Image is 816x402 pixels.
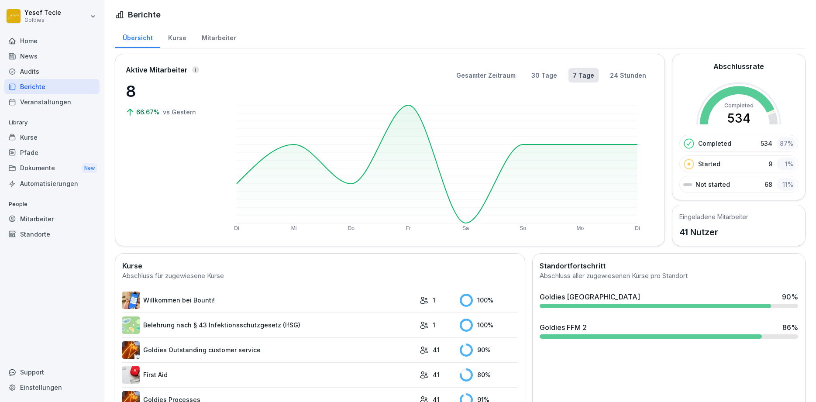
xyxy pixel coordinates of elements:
p: vs Gestern [163,107,196,117]
a: Standorte [4,227,100,242]
text: Di [635,225,640,231]
p: 41 Nutzer [679,226,748,239]
h1: Berichte [128,9,161,21]
img: ovcsqbf2ewum2utvc3o527vw.png [122,366,140,384]
a: Veranstaltungen [4,94,100,110]
div: 11 % [777,178,796,191]
p: People [4,197,100,211]
button: 7 Tage [568,68,599,82]
div: Support [4,364,100,380]
button: Gesamter Zeitraum [452,68,520,82]
div: Dokumente [4,160,100,176]
img: p739flnsdh8gpse8zjqpm4at.png [122,341,140,359]
h2: Abschlussrate [713,61,764,72]
p: Goldies [24,17,61,23]
div: 100 % [460,319,518,332]
div: 87 % [777,137,796,150]
p: Started [698,159,720,168]
div: 100 % [460,294,518,307]
text: So [520,225,526,231]
button: 30 Tage [527,68,561,82]
a: Goldies Outstanding customer service [122,341,415,359]
text: Sa [462,225,469,231]
a: Kurse [4,130,100,145]
p: 41 [433,345,440,354]
div: Goldies FFM 2 [540,322,587,333]
p: Yesef Tecle [24,9,61,17]
a: Goldies [GEOGRAPHIC_DATA]90% [536,288,802,312]
p: 68 [764,180,772,189]
text: Mi [291,225,297,231]
text: Do [348,225,355,231]
div: Goldies [GEOGRAPHIC_DATA] [540,292,640,302]
a: Kurse [160,26,194,48]
a: Automatisierungen [4,176,100,191]
div: 1 % [777,158,796,170]
h2: Kurse [122,261,518,271]
p: Not started [695,180,730,189]
p: Completed [698,139,731,148]
div: 86 % [782,322,798,333]
a: Pfade [4,145,100,160]
a: Home [4,33,100,48]
p: 66.67% [136,107,161,117]
p: Library [4,116,100,130]
p: 1 [433,295,435,305]
div: 80 % [460,368,518,381]
img: xgfduithoxxyhirrlmyo7nin.png [122,292,140,309]
h5: Eingeladene Mitarbeiter [679,212,748,221]
div: Abschluss für zugewiesene Kurse [122,271,518,281]
text: Mo [577,225,584,231]
p: 534 [761,139,772,148]
a: News [4,48,100,64]
button: 24 Stunden [606,68,651,82]
p: 41 [433,370,440,379]
p: Aktive Mitarbeiter [126,65,188,75]
h2: Standortfortschritt [540,261,798,271]
a: DokumenteNew [4,160,100,176]
img: eeyzhgsrb1oapoggjvfn01rs.png [122,316,140,334]
p: 9 [768,159,772,168]
a: First Aid [122,366,415,384]
a: Berichte [4,79,100,94]
a: Übersicht [115,26,160,48]
p: 1 [433,320,435,330]
a: Mitarbeiter [4,211,100,227]
p: 8 [126,79,213,103]
a: Goldies FFM 286% [536,319,802,342]
text: Fr [406,225,411,231]
div: New [82,163,97,173]
div: 90 % [782,292,798,302]
a: Audits [4,64,100,79]
div: Abschluss aller zugewiesenen Kurse pro Standort [540,271,798,281]
a: Belehrung nach § 43 Infektionsschutzgesetz (IfSG) [122,316,415,334]
a: Einstellungen [4,380,100,395]
a: Mitarbeiter [194,26,244,48]
div: 90 % [460,344,518,357]
a: Willkommen bei Bounti! [122,292,415,309]
text: Di [234,225,239,231]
